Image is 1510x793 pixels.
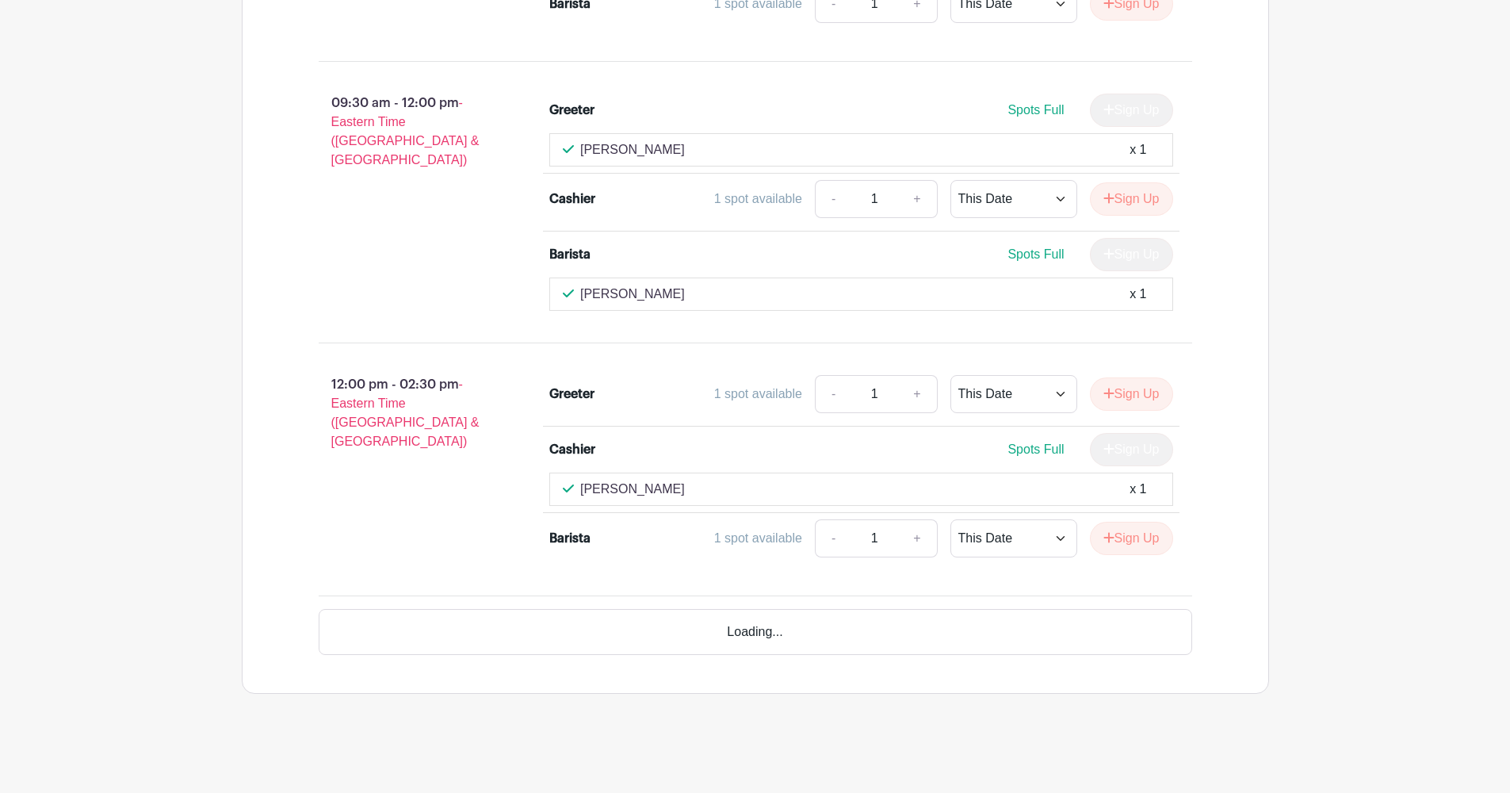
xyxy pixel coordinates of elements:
div: Barista [549,529,591,548]
div: x 1 [1130,285,1146,304]
p: [PERSON_NAME] [580,285,685,304]
p: 12:00 pm - 02:30 pm [293,369,525,458]
button: Sign Up [1090,377,1173,411]
div: x 1 [1130,140,1146,159]
div: Loading... [319,609,1192,655]
a: - [815,180,851,218]
div: x 1 [1130,480,1146,499]
p: [PERSON_NAME] [580,480,685,499]
span: - Eastern Time ([GEOGRAPHIC_DATA] & [GEOGRAPHIC_DATA]) [331,96,480,167]
div: Cashier [549,440,595,459]
div: Greeter [549,101,594,120]
a: - [815,375,851,413]
div: Greeter [549,385,594,404]
div: 1 spot available [714,529,802,548]
span: Spots Full [1007,103,1064,117]
span: - Eastern Time ([GEOGRAPHIC_DATA] & [GEOGRAPHIC_DATA]) [331,377,480,448]
div: 1 spot available [714,190,802,209]
button: Sign Up [1090,522,1173,555]
a: + [897,519,937,557]
span: Spots Full [1007,442,1064,456]
div: 1 spot available [714,385,802,404]
span: Spots Full [1007,247,1064,261]
a: + [897,375,937,413]
div: Cashier [549,190,595,209]
button: Sign Up [1090,182,1173,216]
a: + [897,180,937,218]
a: - [815,519,851,557]
div: Barista [549,245,591,264]
p: 09:30 am - 12:00 pm [293,87,525,176]
p: [PERSON_NAME] [580,140,685,159]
